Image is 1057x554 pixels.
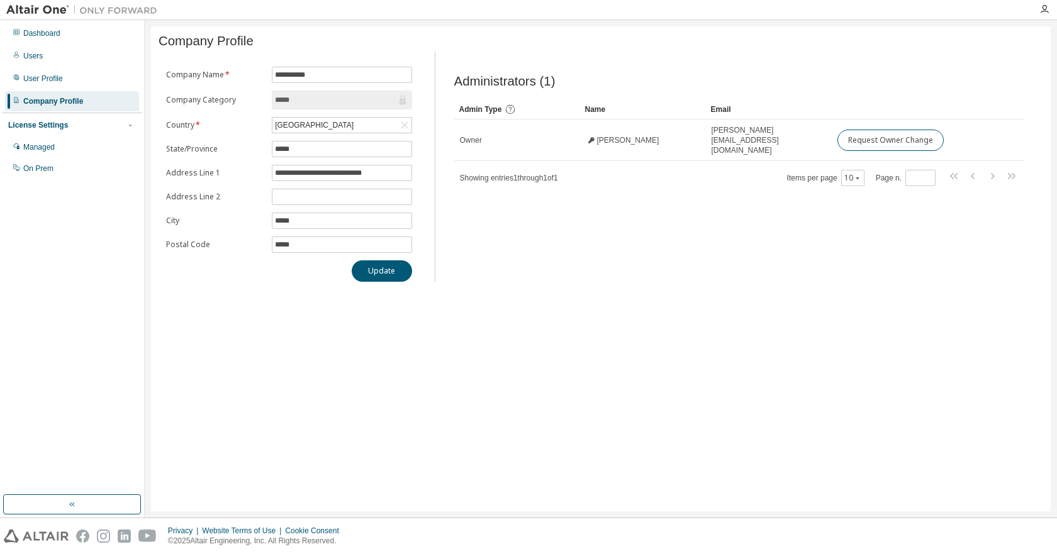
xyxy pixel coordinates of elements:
div: Managed [23,142,55,152]
span: Showing entries 1 through 1 of 1 [460,174,558,182]
img: youtube.svg [138,529,157,543]
div: Users [23,51,43,61]
div: [GEOGRAPHIC_DATA] [272,118,411,133]
span: Admin Type [459,105,502,114]
div: Email [711,99,827,119]
div: Cookie Consent [285,526,346,536]
button: Update [352,260,412,282]
label: City [166,216,264,226]
img: linkedin.svg [118,529,131,543]
label: Postal Code [166,240,264,250]
label: Address Line 2 [166,192,264,202]
div: Privacy [168,526,202,536]
img: altair_logo.svg [4,529,69,543]
label: Address Line 1 [166,168,264,178]
span: [PERSON_NAME] [597,135,659,145]
span: Company Profile [159,34,254,48]
span: [PERSON_NAME][EMAIL_ADDRESS][DOMAIN_NAME] [712,125,826,155]
div: Company Profile [23,96,83,106]
div: Name [585,99,701,119]
div: License Settings [8,120,68,130]
div: User Profile [23,74,63,84]
span: Owner [460,135,482,145]
img: instagram.svg [97,529,110,543]
img: facebook.svg [76,529,89,543]
div: Website Terms of Use [202,526,285,536]
button: Request Owner Change [837,130,944,151]
img: Altair One [6,4,164,16]
div: [GEOGRAPHIC_DATA] [273,118,355,132]
div: Dashboard [23,28,60,38]
label: Country [166,120,264,130]
label: Company Category [166,95,264,105]
p: © 2025 Altair Engineering, Inc. All Rights Reserved. [168,536,347,546]
button: 10 [844,173,861,183]
label: State/Province [166,144,264,154]
span: Items per page [787,170,864,186]
span: Page n. [876,170,936,186]
label: Company Name [166,70,264,80]
div: On Prem [23,163,53,174]
span: Administrators (1) [454,74,556,89]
